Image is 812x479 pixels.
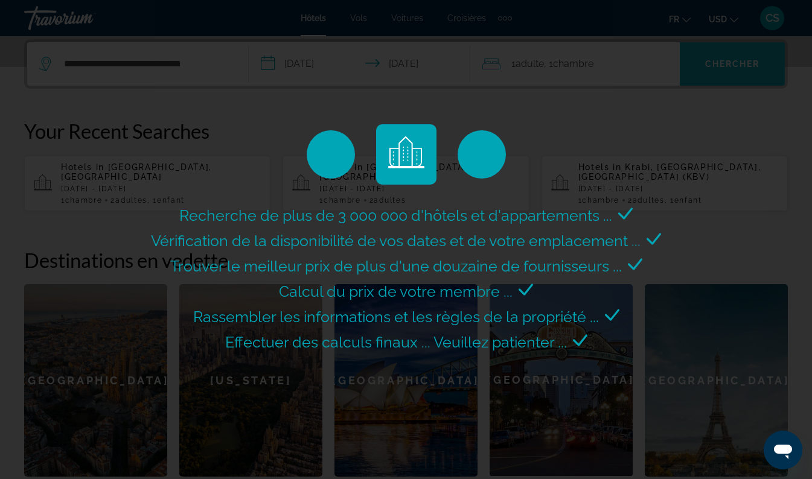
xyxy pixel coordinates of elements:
span: Calcul du prix de votre membre ... [279,282,513,300]
span: Effectuer des calculs finaux ... Veuillez patienter ... [225,333,567,351]
iframe: Button to launch messaging window [764,431,802,469]
span: Recherche de plus de 3 000 000 d'hôtels et d'appartements ... [179,206,612,224]
span: Rassembler les informations et les règles de la propriété ... [193,308,599,326]
span: Trouver le meilleur prix de plus d'une douzaine de fournisseurs ... [170,257,622,275]
span: Vérification de la disponibilité de vos dates et de votre emplacement ... [151,232,641,250]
